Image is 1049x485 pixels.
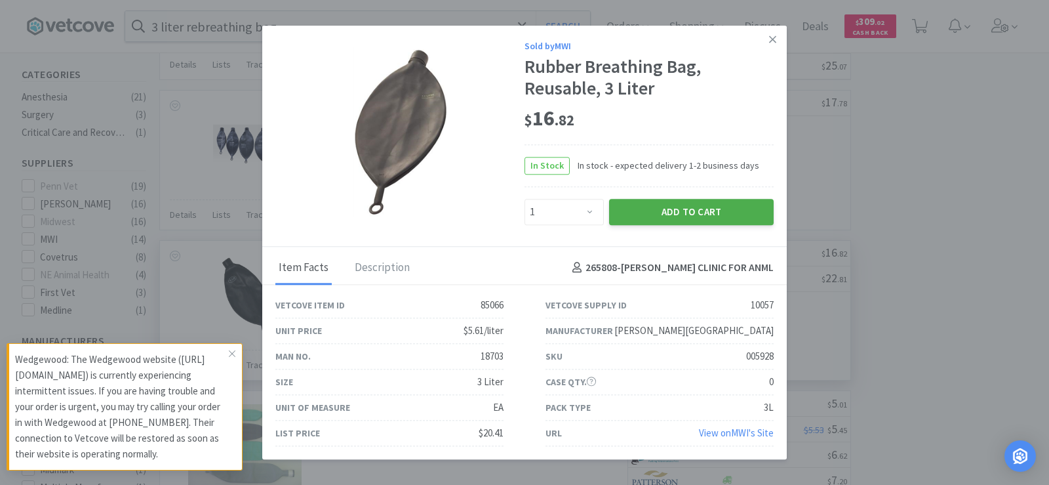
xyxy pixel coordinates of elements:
[481,297,504,313] div: 85066
[524,56,774,100] div: Rubber Breathing Bag, Reusable, 3 Liter
[609,199,774,225] button: Add to Cart
[751,297,774,313] div: 10057
[524,39,774,53] div: Sold by MWI
[746,348,774,364] div: 005928
[769,374,774,390] div: 0
[525,158,569,174] span: In Stock
[570,158,759,173] span: In stock - expected delivery 1-2 business days
[567,260,774,277] h4: 265808 - [PERSON_NAME] CLINIC FOR ANML
[275,375,293,389] div: Size
[481,348,504,364] div: 18703
[545,426,562,440] div: URL
[275,298,345,312] div: Vetcove Item ID
[353,47,447,217] img: 5cfdb5422754458f88acd0ccb889cb22_10057.png
[699,427,774,439] a: View onMWI's Site
[545,349,563,364] div: SKU
[15,352,229,462] p: Wedgewood: The Wedgewood website ([URL][DOMAIN_NAME]) is currently experiencing intermittent issu...
[764,400,774,415] div: 3L
[351,252,413,285] div: Description
[479,425,504,441] div: $20.41
[493,400,504,415] div: EA
[1004,440,1036,472] div: Open Intercom Messenger
[614,323,774,339] div: [PERSON_NAME][GEOGRAPHIC_DATA]
[545,324,613,338] div: Manufacturer
[275,252,332,285] div: Item Facts
[524,105,574,131] span: 16
[464,323,504,339] div: $5.61/liter
[545,298,627,312] div: Vetcove Supply ID
[275,426,320,440] div: List Price
[275,349,311,364] div: Man No.
[545,375,596,389] div: Case Qty.
[477,374,504,390] div: 3 Liter
[275,324,322,338] div: Unit Price
[555,111,574,129] span: . 82
[545,400,591,415] div: Pack Type
[275,400,350,415] div: Unit of Measure
[524,111,532,129] span: $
